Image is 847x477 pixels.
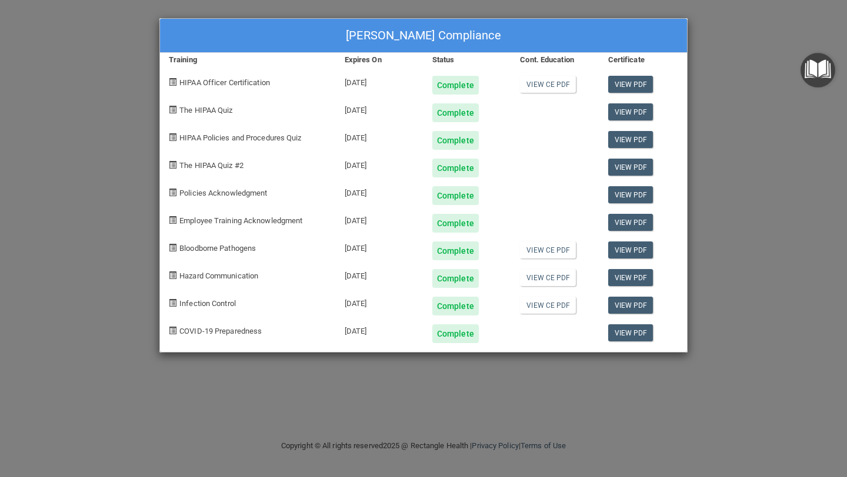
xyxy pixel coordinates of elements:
div: [DATE] [336,315,423,343]
div: [DATE] [336,288,423,315]
span: Bloodborne Pathogens [179,244,256,253]
a: View PDF [608,103,653,120]
a: View PDF [608,324,653,341]
a: View CE PDF [520,297,576,314]
span: Infection Control [179,299,236,308]
div: [DATE] [336,67,423,95]
div: [PERSON_NAME] Compliance [160,19,687,53]
a: View PDF [608,186,653,203]
a: View PDF [608,214,653,231]
div: Complete [432,324,479,343]
div: [DATE] [336,233,423,260]
div: Training [160,53,336,67]
div: Expires On [336,53,423,67]
span: HIPAA Officer Certification [179,78,270,87]
div: Complete [432,241,479,260]
div: [DATE] [336,95,423,122]
a: View CE PDF [520,76,576,93]
div: [DATE] [336,260,423,288]
div: Complete [432,214,479,233]
div: Complete [432,131,479,150]
div: [DATE] [336,177,423,205]
span: Policies Acknowledgment [179,189,267,197]
div: Complete [432,269,479,288]
span: The HIPAA Quiz #2 [179,161,244,170]
a: View PDF [608,76,653,93]
a: View CE PDF [520,269,576,286]
button: Open Resource Center [801,53,835,88]
div: Complete [432,186,479,205]
a: View PDF [608,159,653,176]
span: Hazard Communication [179,271,258,280]
a: View PDF [608,297,653,314]
span: The HIPAA Quiz [179,106,232,115]
span: HIPAA Policies and Procedures Quiz [179,133,301,142]
div: Complete [432,76,479,95]
div: [DATE] [336,122,423,150]
div: Certificate [599,53,687,67]
a: View PDF [608,269,653,286]
a: View PDF [608,241,653,258]
div: Status [423,53,511,67]
div: [DATE] [336,150,423,177]
div: Complete [432,297,479,315]
div: [DATE] [336,205,423,233]
div: Cont. Education [511,53,599,67]
span: Employee Training Acknowledgment [179,216,302,225]
div: Complete [432,159,479,177]
a: View PDF [608,131,653,148]
span: COVID-19 Preparedness [179,327,262,335]
div: Complete [432,103,479,122]
a: View CE PDF [520,241,576,258]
